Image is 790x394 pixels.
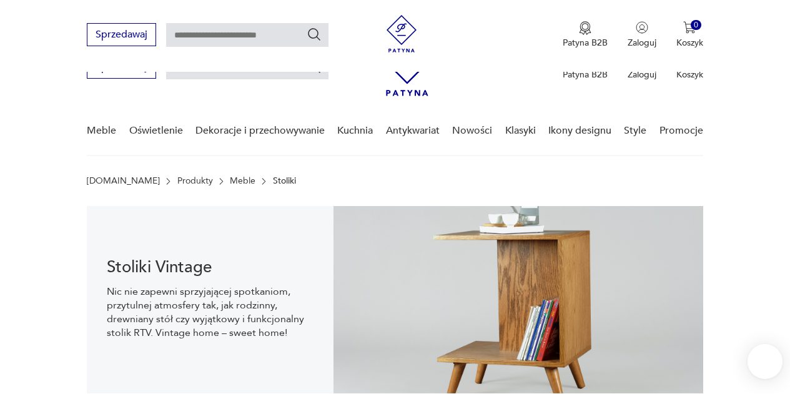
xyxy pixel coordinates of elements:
p: Nic nie zapewni sprzyjającej spotkaniom, przytulnej atmosfery tak, jak rodzinny, drewniany stół c... [107,285,314,340]
img: Ikonka użytkownika [636,21,648,34]
a: Style [624,107,646,155]
img: 2a258ee3f1fcb5f90a95e384ca329760.jpg [333,206,703,393]
img: Ikona koszyka [683,21,696,34]
a: Oświetlenie [129,107,183,155]
p: Koszyk [676,69,703,81]
div: 0 [691,20,701,31]
a: Ikony designu [548,107,611,155]
button: Patyna B2B [563,21,608,49]
p: Zaloguj [628,69,656,81]
a: Produkty [177,176,213,186]
a: Sprzedawaj [87,64,156,72]
p: Patyna B2B [563,37,608,49]
p: Stoliki [273,176,296,186]
a: Sprzedawaj [87,31,156,40]
img: Ikona medalu [579,21,591,35]
a: Dekoracje i przechowywanie [195,107,325,155]
a: Kuchnia [337,107,373,155]
a: [DOMAIN_NAME] [87,176,160,186]
h1: Stoliki Vintage [107,260,314,275]
a: Ikona medaluPatyna B2B [563,21,608,49]
iframe: Smartsupp widget button [748,344,783,379]
img: Patyna - sklep z meblami i dekoracjami vintage [383,15,420,52]
p: Koszyk [676,37,703,49]
button: Zaloguj [628,21,656,49]
a: Antykwariat [386,107,440,155]
a: Meble [87,107,116,155]
a: Promocje [659,107,703,155]
button: Szukaj [307,27,322,42]
p: Patyna B2B [563,69,608,81]
p: Zaloguj [628,37,656,49]
a: Klasyki [505,107,536,155]
button: Sprzedawaj [87,23,156,46]
button: 0Koszyk [676,21,703,49]
a: Meble [230,176,255,186]
a: Nowości [452,107,492,155]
